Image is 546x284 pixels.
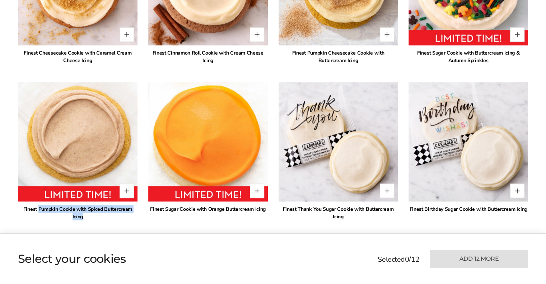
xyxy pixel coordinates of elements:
button: Quantity button plus [120,184,134,198]
img: Finest Thank You Sugar Cookie with Buttercream Icing [279,82,398,202]
img: Finest Pumpkin Cookie with Spiced Buttercream Icing [18,82,137,202]
img: Finest Sugar Cookie with Orange Buttercream Icing [148,82,268,202]
div: Finest Pumpkin Cookie with Spiced Buttercream Icing [18,205,137,220]
div: Finest Sugar Cookie with Orange Buttercream Icing [148,205,268,213]
button: Quantity button plus [250,28,264,42]
button: Quantity button plus [120,28,134,42]
img: Finest Birthday Sugar Cookie with Buttercream Icing [409,82,528,202]
iframe: Sign Up via Text for Offers [6,257,74,278]
div: Finest Sugar Cookie with Buttercream Icing & Autumn Sprinkles [409,49,528,64]
button: Quantity button plus [380,184,394,198]
div: Finest Cheesecake Cookie with Caramel Cream Cheese Icing [18,49,137,64]
button: Add 12 more [430,250,528,268]
button: Quantity button plus [380,28,394,42]
p: Selected / [378,254,419,265]
div: Finest Cinnamon Roll Cookie with Cream Cheese Icing [148,49,268,64]
div: Finest Thank You Sugar Cookie with Buttercream Icing [279,205,398,220]
div: Finest Pumpkin Cheesecake Cookie with Buttercream Icing [279,49,398,64]
button: Quantity button plus [250,184,264,198]
button: Quantity button plus [510,28,524,42]
span: 12 [411,255,419,264]
span: 0 [405,255,409,264]
button: Quantity button plus [510,184,524,198]
div: Finest Birthday Sugar Cookie with Buttercream Icing [409,205,528,213]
